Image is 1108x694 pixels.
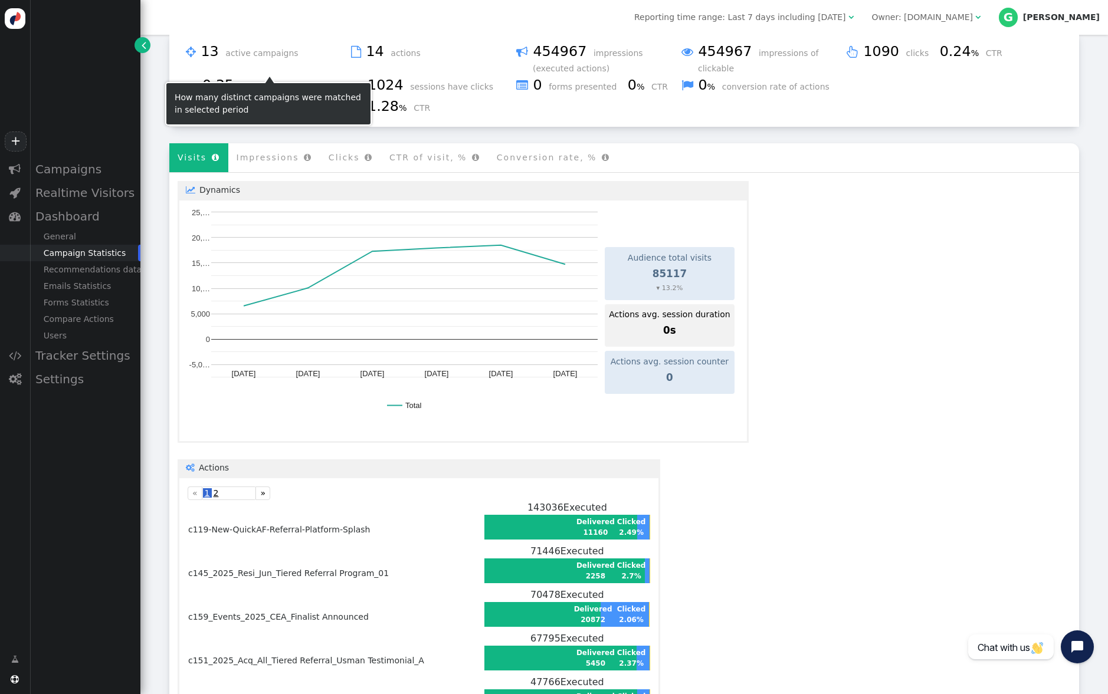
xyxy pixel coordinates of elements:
text: [DATE] [296,369,320,378]
text: 25,… [192,208,210,216]
text: 15,… [192,258,210,267]
text: 0 [206,334,210,343]
div: Executed [484,544,650,558]
small: % [637,82,645,91]
span: 454967 [533,43,591,60]
span:  [186,186,199,194]
li: CTR of visit, % [381,143,489,172]
span: sessions have clicks [410,82,501,91]
td: c159_Events_2025_CEA_Finalist Announced [188,587,484,631]
text: [DATE] [360,369,385,378]
span:  [681,77,693,94]
span: impressions of clickable [698,48,819,73]
a: Actions [178,459,660,476]
span: 0 [666,371,673,383]
span:  [186,43,196,61]
a: » [255,486,270,500]
div: Emails Statistics [29,278,140,294]
span:  [848,13,854,21]
span: 0s [663,324,676,336]
div: Realtime Visitors [29,181,140,205]
div: Recommendations data [29,261,140,278]
span: 0.35 [202,77,246,93]
span: 0.24 [940,43,984,60]
td: Delivered 5450 [576,647,615,669]
span:  [186,463,199,472]
td: Clicked 2.37% [617,647,647,669]
li: Impressions [228,143,320,172]
div: Executed [484,588,650,602]
span: Reporting time range: Last 7 days including [DATE] [634,12,845,22]
a:  [3,649,27,670]
span: CTR [986,48,1011,58]
span:  [11,653,19,666]
span:  [365,153,373,162]
td: Clicked 2.7% [617,560,647,582]
span:  [9,163,21,175]
li: Conversion rate, % [489,143,618,172]
td: c119-New-QuickAF-Referral-Platform-Splash [188,500,484,544]
a: « [188,486,202,500]
span: 2 [212,488,221,498]
span: CTR [414,103,438,113]
span: 85117 [653,268,687,279]
span:  [681,43,693,61]
text: 5,000 [191,309,210,318]
span:  [602,153,610,162]
text: Total [405,401,422,410]
li: Clicks [320,143,381,172]
div: Dashboard [29,205,140,228]
a:  [135,37,150,53]
span: 0 [628,77,649,93]
span:  [351,43,361,61]
span: forms presented [549,82,625,91]
td: Delivered 2258 [576,560,615,582]
span:  [472,153,480,162]
span: How many distinct campaigns were matched in selected period [175,93,361,114]
td: Audience total visits [608,251,730,265]
span:  [516,77,528,94]
div: Campaign Statistics [29,245,140,261]
div: Executed [484,501,650,515]
img: logo-icon.svg [5,8,25,29]
div: Settings [29,367,140,391]
text: -5,0… [189,360,210,369]
text: 20,… [192,233,210,242]
div: Owner: [DOMAIN_NAME] [871,11,973,24]
div: General [29,228,140,245]
text: 10,… [192,284,210,292]
span:  [9,210,21,222]
span: 1090 [863,43,903,60]
text: [DATE] [425,369,449,378]
span: 143036 [527,502,563,513]
a: + [5,131,26,152]
div: Executed [484,675,650,689]
span: 454967 [698,43,756,60]
span:  [304,153,312,162]
svg: A chart. [188,209,601,433]
text: [DATE] [489,369,513,378]
div: Compare Actions [29,311,140,327]
div: G [999,8,1018,27]
div: Forms Statistics [29,294,140,311]
div: Tracker Settings [29,344,140,367]
span: actions [391,48,428,58]
span: clicks [906,48,937,58]
span: 14 [366,43,388,60]
text: [DATE] [232,369,256,378]
small: % [971,48,979,58]
span: 1.28 [368,98,411,114]
div: Executed [484,631,650,646]
span: 1 [203,488,212,498]
span: CTR [651,82,676,91]
small: % [399,103,407,113]
div: [PERSON_NAME] [1023,12,1100,22]
span:  [142,39,146,51]
span: 1024 [368,77,408,93]
span:  [9,187,21,199]
li: Visits [169,143,228,172]
div: Campaigns [29,157,140,181]
td: c151_2025_Acq_All_Tiered Referral_Usman Testimonial_A [188,631,484,675]
td: c145_2025_Resi_Jun_Tiered Referral Program_01 [188,544,484,587]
